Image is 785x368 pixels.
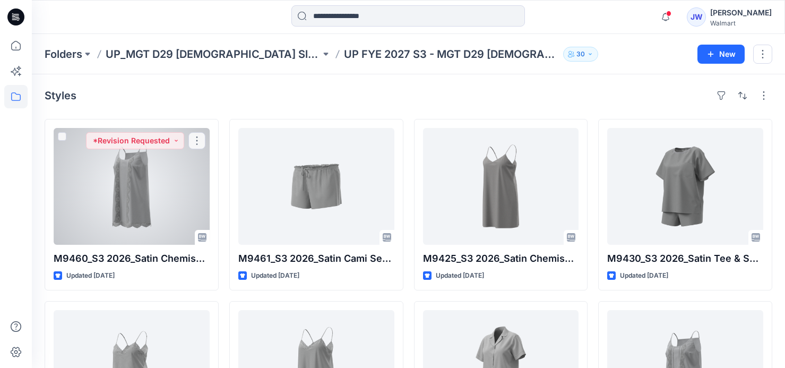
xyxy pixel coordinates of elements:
div: Walmart [710,19,772,27]
button: 30 [563,47,598,62]
h4: Styles [45,89,76,102]
p: M9460_S3 2026_Satin Chemise Opt 2_Midpoint [54,251,210,266]
p: M9461_S3 2026_Satin Cami Set Opt 3_Midpoint [238,251,394,266]
a: Folders [45,47,82,62]
a: M9460_S3 2026_Satin Chemise Opt 2_Midpoint [54,128,210,245]
a: UP_MGT D29 [DEMOGRAPHIC_DATA] Sleep [106,47,321,62]
p: 30 [576,48,585,60]
p: Updated [DATE] [436,270,484,281]
div: JW [687,7,706,27]
p: Updated [DATE] [66,270,115,281]
p: Updated [DATE] [620,270,668,281]
a: M9430_S3 2026_Satin Tee & Short Set _Midpoint [607,128,763,245]
p: Updated [DATE] [251,270,299,281]
p: M9425_S3 2026_Satin Chemise Opt 3_Midpoint [423,251,579,266]
p: M9430_S3 2026_Satin Tee & Short Set _Midpoint [607,251,763,266]
p: UP FYE 2027 S3 - MGT D29 [DEMOGRAPHIC_DATA] Sleepwear [344,47,559,62]
a: M9425_S3 2026_Satin Chemise Opt 3_Midpoint [423,128,579,245]
a: M9461_S3 2026_Satin Cami Set Opt 3_Midpoint [238,128,394,245]
button: New [697,45,745,64]
div: [PERSON_NAME] [710,6,772,19]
